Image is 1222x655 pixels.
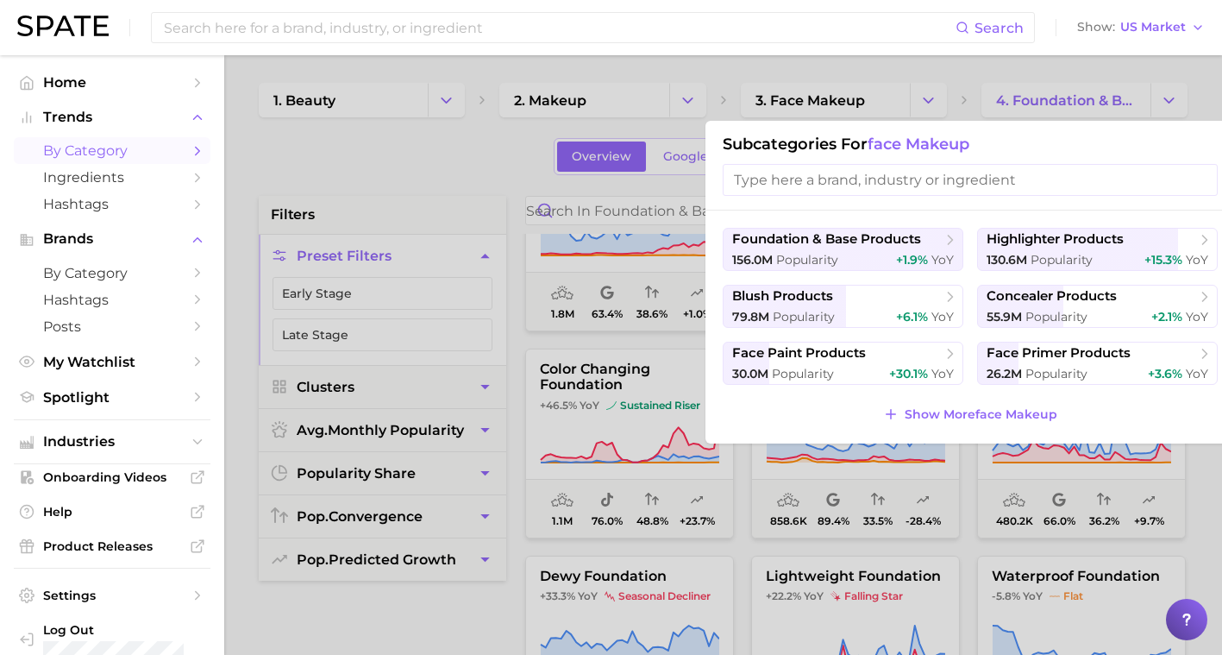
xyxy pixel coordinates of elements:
[162,13,956,42] input: Search here for a brand, industry, or ingredient
[987,345,1131,362] span: face primer products
[896,309,928,324] span: +6.1%
[14,226,210,252] button: Brands
[1186,252,1208,268] span: YoY
[868,135,969,154] span: face makeup
[931,366,954,381] span: YoY
[987,252,1027,268] span: 130.6m
[43,434,181,450] span: Industries
[43,538,181,554] span: Product Releases
[43,231,181,247] span: Brands
[732,309,769,324] span: 79.8m
[1186,309,1208,324] span: YoY
[879,402,1061,426] button: Show Moreface makeup
[1031,252,1093,268] span: Popularity
[987,366,1022,381] span: 26.2m
[1077,22,1115,32] span: Show
[723,285,963,328] button: blush products79.8m Popularity+6.1% YoY
[931,309,954,324] span: YoY
[14,313,210,340] a: Posts
[732,345,866,362] span: face paint products
[43,74,181,91] span: Home
[43,504,181,520] span: Help
[723,164,1218,196] input: Type here a brand, industry or ingredient
[43,318,181,335] span: Posts
[732,288,833,305] span: blush products
[14,287,210,313] a: Hashtags
[896,252,928,268] span: +1.9%
[1148,366,1182,381] span: +3.6%
[14,464,210,490] a: Onboarding Videos
[1073,16,1209,39] button: ShowUS Market
[14,349,210,375] a: My Watchlist
[14,583,210,608] a: Settings
[14,260,210,287] a: by Category
[43,469,181,485] span: Onboarding Videos
[772,366,834,381] span: Popularity
[14,104,210,130] button: Trends
[1144,252,1182,268] span: +15.3%
[1025,366,1087,381] span: Popularity
[977,285,1218,328] button: concealer products55.9m Popularity+2.1% YoY
[776,252,838,268] span: Popularity
[1186,366,1208,381] span: YoY
[977,228,1218,271] button: highlighter products130.6m Popularity+15.3% YoY
[889,366,928,381] span: +30.1%
[14,191,210,217] a: Hashtags
[14,499,210,525] a: Help
[43,169,181,186] span: Ingredients
[43,622,197,638] span: Log Out
[977,342,1218,385] button: face primer products26.2m Popularity+3.6% YoY
[723,228,963,271] button: foundation & base products156.0m Popularity+1.9% YoY
[987,288,1117,305] span: concealer products
[43,110,181,125] span: Trends
[43,588,181,603] span: Settings
[14,164,210,191] a: Ingredients
[723,135,1218,154] h1: Subcategories for
[43,142,181,159] span: by Category
[732,366,768,381] span: 30.0m
[14,137,210,164] a: by Category
[14,429,210,455] button: Industries
[723,342,963,385] button: face paint products30.0m Popularity+30.1% YoY
[732,252,773,268] span: 156.0m
[14,69,210,96] a: Home
[931,252,954,268] span: YoY
[43,265,181,281] span: by Category
[732,231,921,248] span: foundation & base products
[987,231,1124,248] span: highlighter products
[987,309,1022,324] span: 55.9m
[14,533,210,559] a: Product Releases
[905,407,1057,422] span: Show More face makeup
[1151,309,1182,324] span: +2.1%
[43,196,181,212] span: Hashtags
[773,309,835,324] span: Popularity
[43,292,181,308] span: Hashtags
[43,389,181,406] span: Spotlight
[14,384,210,411] a: Spotlight
[17,16,109,36] img: SPATE
[1120,22,1186,32] span: US Market
[974,20,1024,36] span: Search
[1025,309,1087,324] span: Popularity
[43,354,181,370] span: My Watchlist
